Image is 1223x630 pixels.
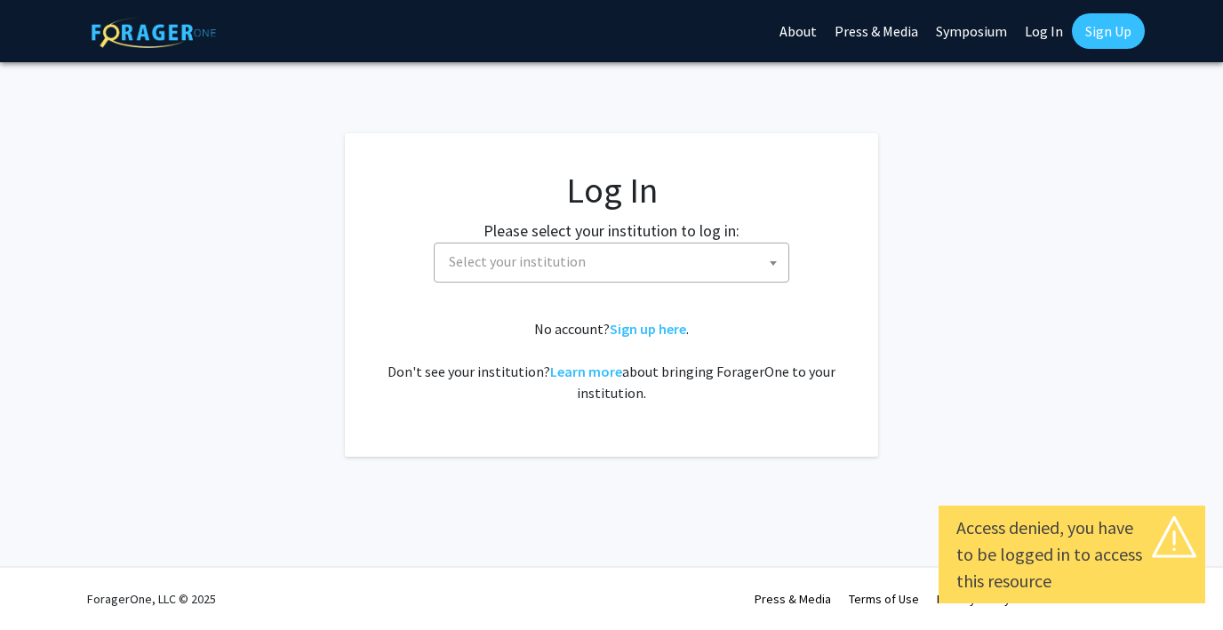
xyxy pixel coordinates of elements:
a: Sign Up [1072,13,1145,49]
span: Select your institution [449,252,586,270]
a: Sign up here [610,320,686,338]
img: ForagerOne Logo [92,17,216,48]
label: Please select your institution to log in: [484,219,739,243]
a: Privacy Policy [937,591,1011,607]
h1: Log In [380,169,843,211]
a: Press & Media [755,591,831,607]
span: Select your institution [442,243,788,280]
div: Access denied, you have to be logged in to access this resource [956,514,1187,594]
div: No account? . Don't see your institution? about bringing ForagerOne to your institution. [380,318,843,403]
a: Terms of Use [849,591,919,607]
div: ForagerOne, LLC © 2025 [87,568,216,630]
a: Learn more about bringing ForagerOne to your institution [550,363,622,380]
span: Select your institution [434,243,789,283]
